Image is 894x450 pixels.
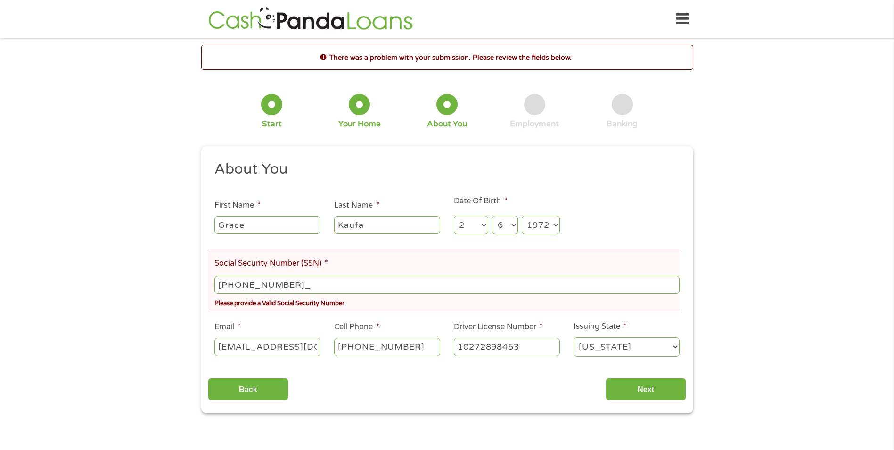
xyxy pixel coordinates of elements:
[574,322,627,332] label: Issuing State
[262,119,282,129] div: Start
[202,52,693,63] h2: There was a problem with your submission. Please review the fields below.
[334,216,440,234] input: Smith
[427,119,467,129] div: About You
[607,119,638,129] div: Banking
[214,200,261,210] label: First Name
[334,322,379,332] label: Cell Phone
[214,338,320,356] input: john@gmail.com
[214,160,673,179] h2: About You
[334,200,379,210] label: Last Name
[454,322,543,332] label: Driver License Number
[214,258,328,268] label: Social Security Number (SSN)
[205,6,416,33] img: GetLoanNow Logo
[334,338,440,356] input: (541) 754-3010
[214,216,320,234] input: John
[214,276,679,294] input: 078-05-1120
[510,119,559,129] div: Employment
[606,378,686,401] input: Next
[214,322,241,332] label: Email
[208,378,288,401] input: Back
[454,196,508,206] label: Date Of Birth
[338,119,381,129] div: Your Home
[214,296,679,308] div: Please provide a Valid Social Security Number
